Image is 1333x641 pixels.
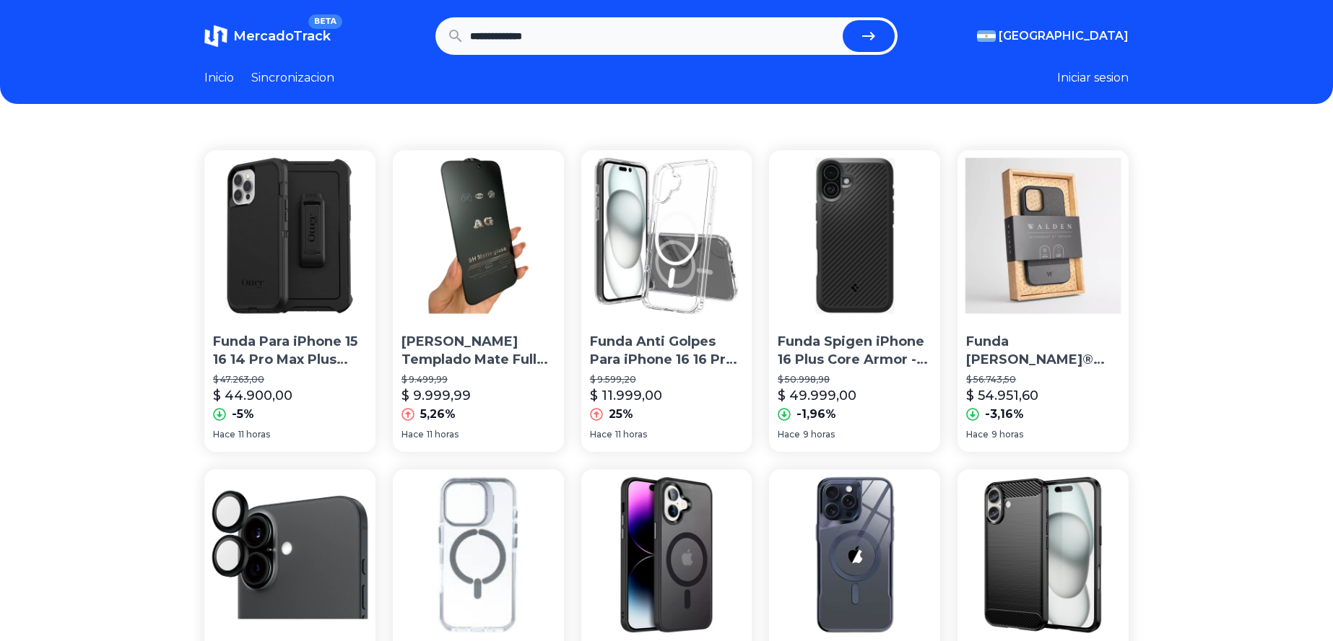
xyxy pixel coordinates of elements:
[991,429,1023,440] span: 9 horas
[204,150,375,452] a: Funda Para iPhone 15 16 14 Pro Max Plus Otterbox DefenderFunda Para iPhone 15 16 14 Pro Max Plus ...
[204,69,234,87] a: Inicio
[590,333,744,369] p: Funda Anti Golpes Para iPhone 16 16 Pro Max Plus Magsafe
[966,374,1120,385] p: $ 56.743,50
[420,406,456,423] p: 5,26%
[615,429,647,440] span: 11 horas
[204,469,375,640] img: Protector Lentes Camara Para iPhone 16 16 Plus Pro Max
[803,429,835,440] span: 9 horas
[966,385,1038,406] p: $ 54.951,60
[609,406,633,423] p: 25%
[308,14,342,29] span: BETA
[401,333,555,369] p: [PERSON_NAME] Templado Mate Full 9d Para iPhone 16 Plus Pro Max
[958,150,1129,321] img: Funda Walden® Alcantara Tejido iPhone 16 / Plus / Pro / Max
[401,429,424,440] span: Hace
[769,150,940,321] img: Funda Spigen iPhone 16 Plus Core Armor - Negro
[401,385,471,406] p: $ 9.999,99
[581,150,752,452] a: Funda Anti Golpes Para iPhone 16 16 Pro Max Plus MagsafeFunda Anti Golpes Para iPhone 16 16 Pro M...
[393,469,564,640] img: Funda Magnética Para Magsafe iPhone 16 16 Pro Max 16 Plus
[204,25,331,48] a: MercadoTrackBETA
[778,333,932,369] p: Funda Spigen iPhone 16 Plus Core Armor - Negro
[401,374,555,385] p: $ 9.499,99
[427,429,459,440] span: 11 horas
[590,429,612,440] span: Hace
[958,150,1129,452] a: Funda Walden® Alcantara Tejido iPhone 16 / Plus / Pro / MaxFunda [PERSON_NAME]® [PERSON_NAME] Tej...
[213,429,235,440] span: Hace
[393,150,564,452] a: Vidrio Templado Mate Full 9d Para iPhone 16 Plus Pro Max[PERSON_NAME] Templado Mate Full 9d Para ...
[204,150,375,321] img: Funda Para iPhone 15 16 14 Pro Max Plus Otterbox Defender
[999,27,1129,45] span: [GEOGRAPHIC_DATA]
[966,429,989,440] span: Hace
[251,69,334,87] a: Sincronizacion
[213,374,367,385] p: $ 47.263,00
[778,374,932,385] p: $ 50.998,98
[985,406,1024,423] p: -3,16%
[958,469,1129,640] img: Funda Antigolpe Tpu Carbono Para iPhone 16 16 Pro Plus Max
[977,27,1129,45] button: [GEOGRAPHIC_DATA]
[590,374,744,385] p: $ 9.599,20
[238,429,270,440] span: 11 horas
[796,406,836,423] p: -1,96%
[590,385,662,406] p: $ 11.999,00
[581,469,752,640] img: Funda Para iPhone 16 Pro Max Plus Compatible Con Magsafe
[213,385,292,406] p: $ 44.900,00
[778,385,856,406] p: $ 49.999,00
[233,28,331,44] span: MercadoTrack
[581,150,752,321] img: Funda Anti Golpes Para iPhone 16 16 Pro Max Plus Magsafe
[232,406,254,423] p: -5%
[1057,69,1129,87] button: Iniciar sesion
[393,150,564,321] img: Vidrio Templado Mate Full 9d Para iPhone 16 Plus Pro Max
[204,25,227,48] img: MercadoTrack
[769,469,940,640] img: Funda Metalizada Magsafe Para iPhone 16 16 Pro Pro Max Plus
[977,30,996,42] img: Argentina
[769,150,940,452] a: Funda Spigen iPhone 16 Plus Core Armor - NegroFunda Spigen iPhone 16 Plus Core Armor - Negro$ 50....
[778,429,800,440] span: Hace
[966,333,1120,369] p: Funda [PERSON_NAME]® [PERSON_NAME] Tejido iPhone 16 / Plus / Pro / Max
[213,333,367,369] p: Funda Para iPhone 15 16 14 Pro Max Plus Otterbox Defender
